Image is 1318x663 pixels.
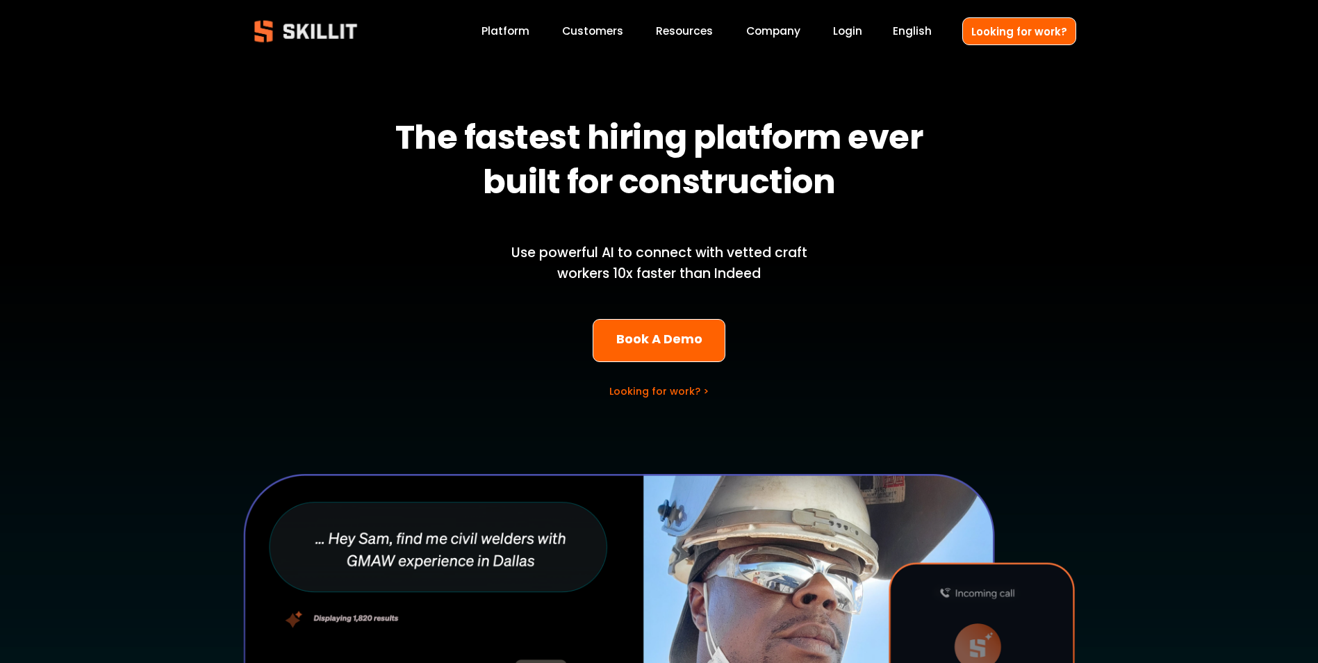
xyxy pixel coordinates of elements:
[593,319,725,363] a: Book A Demo
[656,23,713,39] span: Resources
[609,384,709,398] a: Looking for work? >
[656,22,713,41] a: folder dropdown
[962,17,1076,44] a: Looking for work?
[395,112,930,213] strong: The fastest hiring platform ever built for construction
[893,22,932,41] div: language picker
[562,22,623,41] a: Customers
[481,22,529,41] a: Platform
[893,23,932,39] span: English
[242,10,369,52] img: Skillit
[746,22,800,41] a: Company
[488,243,831,285] p: Use powerful AI to connect with vetted craft workers 10x faster than Indeed
[833,22,862,41] a: Login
